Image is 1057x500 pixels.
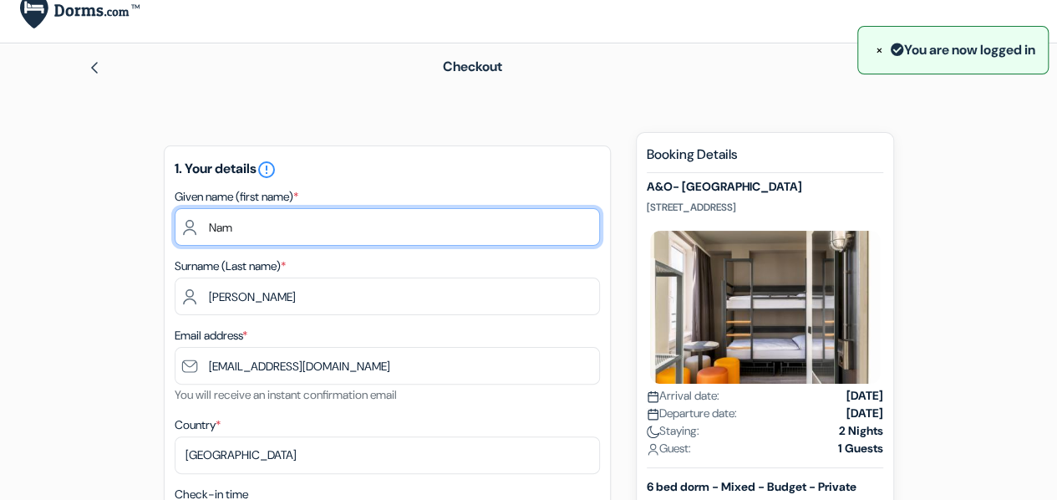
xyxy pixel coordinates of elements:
a: error_outline [257,160,277,177]
p: [STREET_ADDRESS] [647,201,883,214]
span: Arrival date: [647,387,719,405]
input: Enter last name [175,278,600,315]
div: You are now logged in [871,39,1035,61]
input: Enter first name [175,208,600,246]
input: Enter email address [175,347,600,385]
img: user_icon.svg [647,443,659,456]
small: You will receive an instant confirmation email [175,387,397,402]
h5: Booking Details [647,146,883,173]
span: Staying: [647,422,699,440]
label: Given name (first name) [175,188,298,206]
img: calendar.svg [647,390,659,403]
h5: 1. Your details [175,160,600,180]
span: Guest: [647,440,691,457]
strong: [DATE] [846,405,883,422]
span: Departure date: [647,405,737,422]
h5: A&O- [GEOGRAPHIC_DATA] [647,180,883,194]
span: Checkout [443,58,502,75]
i: error_outline [257,160,277,180]
strong: 2 Nights [839,422,883,440]
strong: [DATE] [846,387,883,405]
span: × [876,41,883,59]
img: calendar.svg [647,408,659,421]
img: moon.svg [647,426,659,438]
label: Surname (Last name) [175,258,286,275]
label: Country [175,416,221,434]
label: Email address [175,327,247,344]
img: left_arrow.svg [88,61,101,74]
strong: 1 Guests [838,440,883,457]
